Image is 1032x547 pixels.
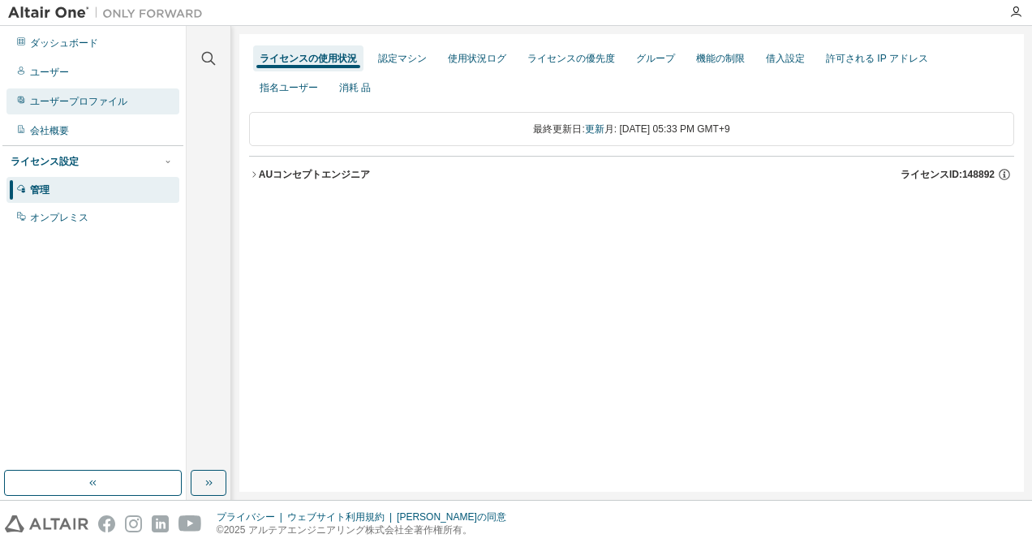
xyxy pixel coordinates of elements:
[249,112,1014,146] div: 最終更新日:
[260,81,318,94] div: 指名ユーザー
[224,524,472,536] font: 2025 アルテアエンジニアリング株式会社全著作権所有。
[766,52,805,65] div: 借入設定
[98,515,115,532] img: facebook.svg
[5,515,88,532] img: altair_logo.svg
[378,52,427,65] div: 認定マシン
[11,155,79,168] div: ライセンス設定
[826,52,928,65] div: 許可される IP アドレス
[696,52,745,65] div: 機能の制限
[287,510,397,523] div: ウェブサイト利用規約
[259,169,370,180] font: AUコンセプトエンジニア
[178,515,202,532] img: youtube.svg
[604,123,730,135] font: 月: [DATE] 05:33 PM GMT+9
[152,515,169,532] img: linkedin.svg
[585,123,604,135] a: 更新
[397,510,516,523] div: [PERSON_NAME]の同意
[901,168,995,181] span: ライセンスID:148892
[217,510,287,523] div: プライバシー
[217,523,516,537] p: ©
[30,124,69,137] div: 会社概要
[260,52,357,65] div: ライセンスの使用状況
[527,52,615,65] div: ライセンスの優先度
[30,66,69,79] div: ユーザー
[30,183,49,196] div: 管理
[30,37,98,50] div: ダッシュボード
[339,81,371,94] div: 消耗 品
[8,5,211,21] img: アルタイルワン
[125,515,142,532] img: instagram.svg
[30,95,127,108] div: ユーザープロファイル
[448,52,506,65] div: 使用状況ログ
[30,211,88,224] div: オンプレミス
[636,52,675,65] div: グループ
[249,157,1014,192] button: AUコンセプトエンジニアライセンスID:148892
